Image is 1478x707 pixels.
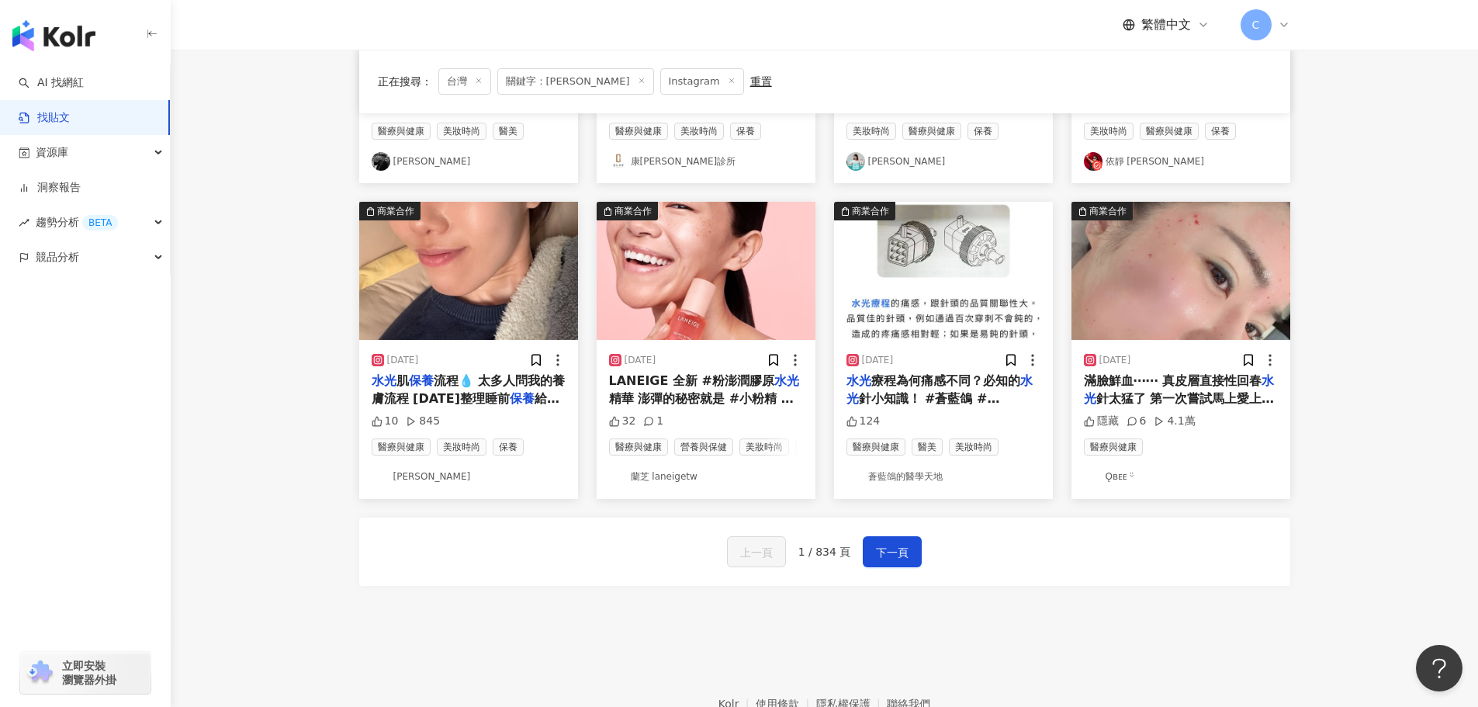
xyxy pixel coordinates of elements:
button: 下一頁 [863,536,922,567]
div: 4.1萬 [1154,414,1195,429]
span: Instagram [660,68,744,95]
img: post-image [359,202,578,340]
div: 10 [372,414,399,429]
a: chrome extension立即安裝 瀏覽器外掛 [20,652,151,694]
div: 商業合作 [1089,203,1127,219]
span: 競品分析 [36,240,79,275]
span: 營養與保健 [674,438,733,456]
span: 美妝時尚 [437,123,486,140]
span: 療程為何痛感不同？必知的 [871,373,1020,388]
span: 關鍵字：[PERSON_NAME] [497,68,654,95]
span: 醫療與健康 [1084,438,1143,456]
div: 隱藏 [1084,414,1119,429]
a: KOL Avatar依靜 [PERSON_NAME] [1084,152,1278,171]
span: 醫療與健康 [609,123,668,140]
span: 美妝時尚 [1084,123,1134,140]
a: KOL Avatar康[PERSON_NAME]診所 [609,152,803,171]
img: KOL Avatar [609,152,628,171]
span: 1 / 834 頁 [798,546,851,558]
a: KOL Avatar蒼藍鴿的醫學天地 [846,468,1040,487]
mark: 水光 [846,373,871,388]
img: KOL Avatar [1084,468,1102,487]
div: 重置 [750,75,772,88]
span: 針小知識！ #蒼藍鴿 #[PERSON_NAME]健康美學診所 #蒼嵐診所 #健檢 #健康檢查 #體態管理 #減重 #減肥 #微整 # [846,391,1037,458]
span: 流程💧 太多人問我的養膚流程 [DATE]整理睡前 [372,373,566,405]
span: 保養 [493,438,524,456]
span: 保養 [1205,123,1236,140]
span: 保養 [967,123,999,140]
button: 上一頁 [727,536,786,567]
span: 醫療與健康 [1140,123,1199,140]
img: KOL Avatar [846,468,865,487]
a: searchAI 找網紅 [19,75,84,91]
a: KOL Avatar蘭芝 laneigetw [609,468,803,487]
span: 下一頁 [876,543,909,562]
img: chrome extension [25,660,55,685]
span: 繁體中文 [1141,16,1191,33]
mark: 水光 [846,373,1033,405]
span: 趨勢分析 [36,205,118,240]
div: 1 [643,414,663,429]
div: [DATE] [387,354,419,367]
span: 醫美 [912,438,943,456]
a: 找貼文 [19,110,70,126]
mark: 水光 [372,373,396,388]
iframe: Help Scout Beacon - Open [1416,645,1462,691]
div: [DATE] [1099,354,1131,367]
a: KOL Avatar[PERSON_NAME] [372,468,566,487]
span: 滿臉鮮血⋯⋯ 真皮層直接性回春 [1084,373,1262,388]
span: 美妝時尚 [739,438,789,456]
span: 醫療與健康 [902,123,961,140]
img: post-image [597,202,815,340]
span: rise [19,217,29,228]
span: 美妝時尚 [949,438,999,456]
div: [DATE] [862,354,894,367]
button: 商業合作 [359,202,578,340]
img: KOL Avatar [1084,152,1102,171]
img: logo [12,20,95,51]
img: KOL Avatar [372,152,390,171]
span: C [1252,16,1260,33]
span: 醫療與健康 [846,438,905,456]
a: 洞察報告 [19,180,81,196]
span: 資源庫 [36,135,68,170]
span: 醫療與健康 [609,438,668,456]
div: 商業合作 [852,203,889,219]
div: 124 [846,414,881,429]
mark: 保養 [510,391,535,406]
span: 美食 [795,438,826,456]
img: KOL Avatar [372,468,390,487]
span: 美妝時尚 [674,123,724,140]
div: 845 [406,414,440,429]
span: 台灣 [438,68,491,95]
span: 美妝時尚 [437,438,486,456]
span: 針太猛了 第一次嘗試馬上愛上😍 這樣的價格，我半年一定會打一次 CP值太高了🤩🤩🤩 [1084,391,1275,441]
span: 醫美 [493,123,524,140]
img: KOL Avatar [846,152,865,171]
span: 美妝時尚 [846,123,896,140]
span: 肌 [396,373,409,388]
button: 商業合作 [597,202,815,340]
a: KOL Avatar[PERSON_NAME] [372,152,566,171]
button: 商業合作 [1071,202,1290,340]
span: 保養 [730,123,761,140]
div: 商業合作 [614,203,652,219]
div: 商業合作 [377,203,414,219]
mark: 保養 [409,373,434,388]
mark: 水光 [1084,373,1275,405]
img: post-image [834,202,1053,340]
img: post-image [1071,202,1290,340]
span: 醫療與健康 [372,123,431,140]
span: 精華 澎彈的秘密就是 #小粉精 ✨ 全面提升你的居家 [609,391,797,423]
a: KOL AvatarǪʙᴇᴇ ᵕ̈ [1084,468,1278,487]
div: 32 [609,414,636,429]
span: 醫療與健康 [372,438,431,456]
button: 商業合作 [834,202,1053,340]
mark: 水光 [774,373,799,388]
img: KOL Avatar [609,468,628,487]
div: 6 [1127,414,1147,429]
a: KOL Avatar[PERSON_NAME] [846,152,1040,171]
span: 正在搜尋 ： [378,75,432,88]
span: 立即安裝 瀏覽器外掛 [62,659,116,687]
div: BETA [82,215,118,230]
